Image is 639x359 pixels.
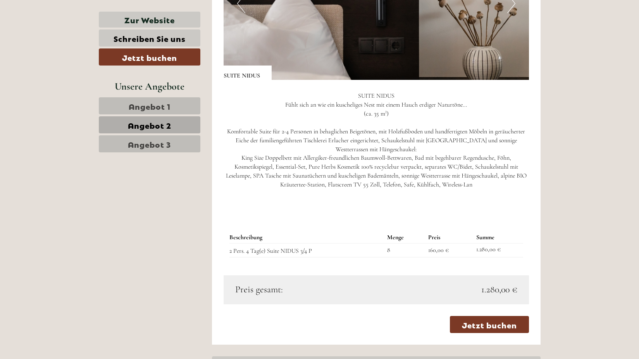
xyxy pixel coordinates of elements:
[128,138,171,149] span: Angebot 3
[229,231,384,243] th: Beschreibung
[224,66,272,80] div: SUITE NIDUS
[384,243,425,257] td: 8
[384,231,425,243] th: Menge
[450,316,529,333] a: Jetzt buchen
[229,243,384,257] td: 2 Pers. 4 Tag(e) Suite NIDUS 3/4 P
[224,91,529,198] p: SUITE NIDUS Fühlt sich an wie ein kuscheliges Nest mit einem Hauch erdiger Naturtöne... (ca. 35 m...
[129,100,171,111] span: Angebot 1
[229,283,376,296] div: Preis gesamt:
[99,79,200,93] div: Unsere Angebote
[481,283,517,296] span: 1.280,00 €
[99,12,200,28] a: Zur Website
[128,119,171,130] span: Angebot 2
[99,48,200,66] a: Jetzt buchen
[428,246,449,254] span: 160,00 €
[99,29,200,47] a: Schreiben Sie uns
[473,243,523,257] td: 1.280,00 €
[425,231,473,243] th: Preis
[473,231,523,243] th: Summe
